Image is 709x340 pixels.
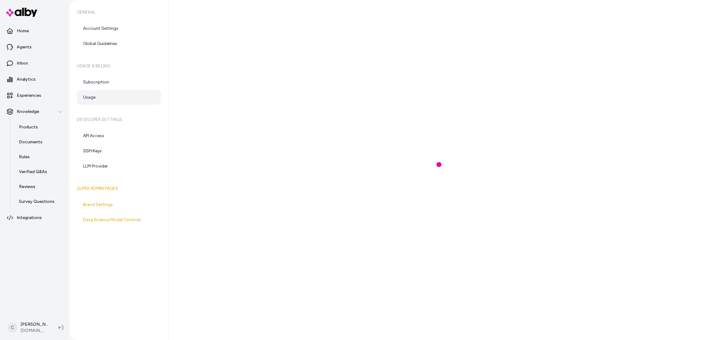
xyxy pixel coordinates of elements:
h6: General [77,4,161,21]
a: Inbox [2,56,67,71]
a: Subscription [77,75,161,90]
a: Analytics [2,72,67,87]
p: [PERSON_NAME] [20,321,48,328]
a: Home [2,24,67,38]
h6: Super Admin Pages [77,180,161,197]
p: Agents [17,44,32,50]
a: Survey Questions [13,194,67,209]
a: Documents [13,135,67,150]
a: Integrations [2,210,67,225]
p: Products [19,124,38,130]
p: Knowledge [17,109,39,115]
a: LLM Provider [77,159,161,174]
a: SSH Keys [77,144,161,159]
a: Data Science Model Controls [77,212,161,227]
p: Inbox [17,60,28,66]
img: alby Logo [6,8,37,17]
p: Documents [19,139,42,145]
p: Analytics [17,76,36,83]
span: C [7,323,17,333]
p: Home [17,28,29,34]
p: Rules [19,154,30,160]
h6: Usage & Billing [77,57,161,75]
p: Reviews [19,184,35,190]
a: Global Guidelines [77,36,161,51]
a: Agents [2,40,67,55]
a: Reviews [13,179,67,194]
p: Experiences [17,92,41,99]
a: Verified Q&As [13,164,67,179]
a: API Access [77,128,161,143]
h6: Developer Settings [77,111,161,128]
span: [DOMAIN_NAME] [20,328,48,334]
a: Rules [13,150,67,164]
a: Experiences [2,88,67,103]
button: C[PERSON_NAME][DOMAIN_NAME] [4,318,53,338]
a: Usage [77,90,161,105]
p: Integrations [17,215,42,221]
p: Verified Q&As [19,169,47,175]
a: Account Settings [77,21,161,36]
button: Knowledge [2,104,67,119]
a: Products [13,120,67,135]
p: Survey Questions [19,199,55,205]
a: Brand Settings [77,197,161,212]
